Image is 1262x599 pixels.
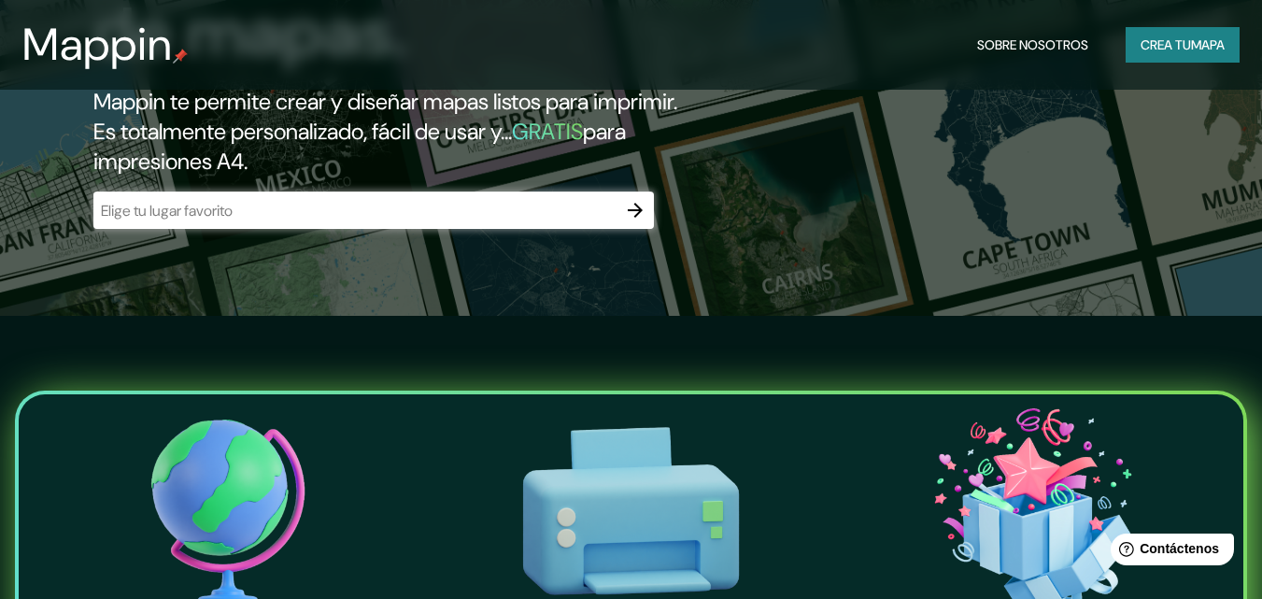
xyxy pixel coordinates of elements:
[1096,526,1241,578] iframe: Lanzador de widgets de ayuda
[93,87,677,116] font: Mappin te permite crear y diseñar mapas listos para imprimir.
[1191,36,1225,53] font: mapa
[173,49,188,64] img: pin de mapeo
[93,200,617,221] input: Elige tu lugar favorito
[93,117,512,146] font: Es totalmente personalizado, fácil de usar y...
[977,36,1088,53] font: Sobre nosotros
[22,15,173,74] font: Mappin
[512,117,583,146] font: GRATIS
[1141,36,1191,53] font: Crea tu
[93,117,626,176] font: para impresiones A4.
[1126,27,1240,63] button: Crea tumapa
[970,27,1096,63] button: Sobre nosotros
